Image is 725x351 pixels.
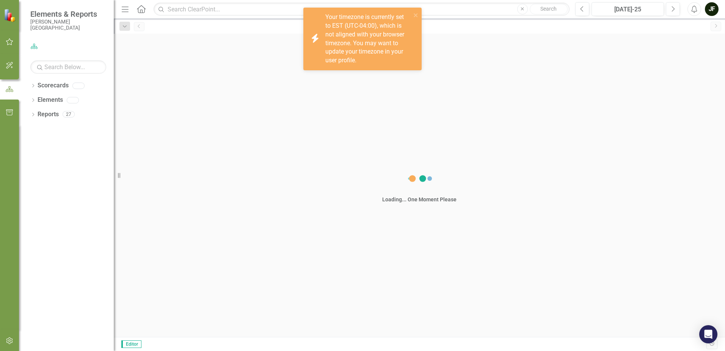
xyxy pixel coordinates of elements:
[413,11,419,19] button: close
[38,96,63,104] a: Elements
[30,19,106,31] small: [PERSON_NAME][GEOGRAPHIC_DATA]
[38,110,59,119] a: Reports
[4,8,17,22] img: ClearPoint Strategy
[325,13,411,65] div: Your timezone is currently set to EST (UTC-04:00), which is not aligned with your browser timezon...
[154,3,570,16] input: Search ClearPoint...
[699,325,717,343] div: Open Intercom Messenger
[38,81,69,90] a: Scorecards
[382,196,457,203] div: Loading... One Moment Please
[592,2,664,16] button: [DATE]-25
[30,60,106,74] input: Search Below...
[594,5,661,14] div: [DATE]-25
[30,9,106,19] span: Elements & Reports
[540,6,557,12] span: Search
[63,111,75,118] div: 27
[121,340,141,348] span: Editor
[530,4,568,14] button: Search
[705,2,719,16] button: JF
